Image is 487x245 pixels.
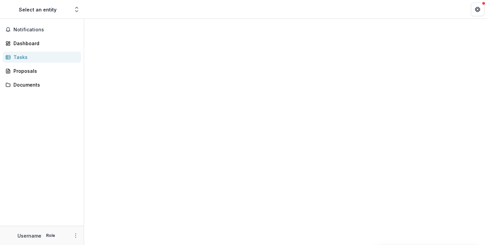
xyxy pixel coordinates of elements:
[13,81,76,88] div: Documents
[72,232,80,240] button: More
[19,6,57,13] div: Select an entity
[3,52,81,63] a: Tasks
[13,27,78,33] span: Notifications
[17,232,41,239] p: Username
[3,65,81,76] a: Proposals
[3,24,81,35] button: Notifications
[13,54,76,61] div: Tasks
[3,38,81,49] a: Dashboard
[13,40,76,47] div: Dashboard
[3,79,81,90] a: Documents
[72,3,81,16] button: Open entity switcher
[471,3,484,16] button: Get Help
[13,67,76,74] div: Proposals
[44,233,57,239] p: Role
